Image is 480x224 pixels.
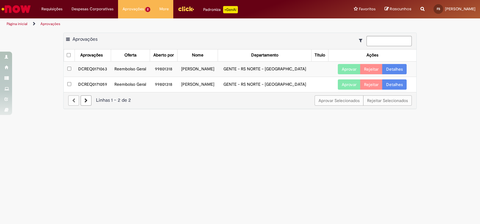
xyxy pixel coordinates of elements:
[72,36,98,42] span: Aprovações
[218,61,312,77] td: GENTE - RS NORTE - [GEOGRAPHIC_DATA]
[80,52,103,58] div: Aprovações
[178,4,194,13] img: click_logo_yellow_360x200.png
[75,61,111,77] td: DCREQ0171063
[124,52,136,58] div: Oferta
[177,77,218,92] td: [PERSON_NAME]
[111,77,150,92] td: Reembolso Geral
[40,21,60,26] a: Aprovações
[5,18,315,30] ul: Trilhas de página
[192,52,203,58] div: Nome
[75,77,111,92] td: DCREQ0171059
[145,7,150,12] span: 2
[360,79,382,90] button: Rejeitar
[382,79,407,90] a: Detalhes
[123,6,144,12] span: Aprovações
[315,52,325,58] div: Título
[338,79,360,90] button: Aprovar
[366,52,378,58] div: Ações
[359,38,365,43] i: Mostrar filtros para: Suas Solicitações
[251,52,278,58] div: Departamento
[72,6,114,12] span: Despesas Corporativas
[359,6,376,12] span: Favoritos
[177,61,218,77] td: [PERSON_NAME]
[75,50,111,61] th: Aprovações
[203,6,238,13] div: Padroniza
[338,64,360,74] button: Aprovar
[1,3,32,15] img: ServiceNow
[150,77,178,92] td: 99801318
[218,77,312,92] td: GENTE - RS NORTE - [GEOGRAPHIC_DATA]
[382,64,407,74] a: Detalhes
[437,7,440,11] span: FS
[153,52,174,58] div: Aberto por
[7,21,27,26] a: Página inicial
[159,6,169,12] span: More
[41,6,62,12] span: Requisições
[445,6,475,11] span: [PERSON_NAME]
[150,61,178,77] td: 99801318
[68,97,412,104] div: Linhas 1 − 2 de 2
[385,6,411,12] a: Rascunhos
[390,6,411,12] span: Rascunhos
[111,61,150,77] td: Reembolso Geral
[223,6,238,13] p: +GenAi
[360,64,382,74] button: Rejeitar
